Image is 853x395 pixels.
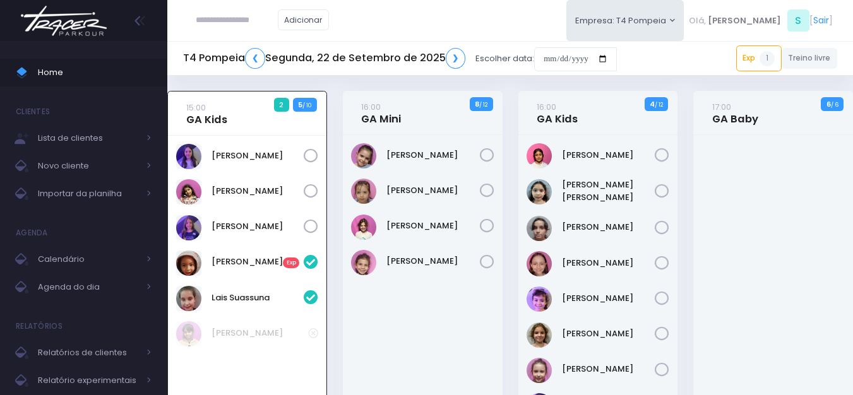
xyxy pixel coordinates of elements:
img: Olivia Tozi [351,250,376,275]
strong: 6 [826,99,831,109]
a: ❮ [245,48,265,69]
a: [PERSON_NAME] [386,255,480,268]
small: / 6 [831,101,838,109]
small: 16:00 [537,101,556,113]
img: Marina Xidis Cerqueira [527,251,552,276]
span: Olá, [689,15,706,27]
img: Luiza Braz [176,179,201,204]
a: Lais Suassuna [212,292,304,304]
img: LARA SHIMABUC [351,143,376,168]
span: Agenda do dia [38,279,139,295]
a: Adicionar [278,9,330,30]
a: [PERSON_NAME] [562,257,655,269]
h4: Clientes [16,99,50,124]
a: [PERSON_NAME] [386,149,480,162]
img: Luiza Lobello Demônaco [527,216,552,241]
div: Escolher data: [183,44,617,73]
img: Luisa Yen Muller [527,179,552,204]
h4: Agenda [16,220,48,245]
small: 16:00 [361,101,381,113]
span: Importar da planilha [38,186,139,202]
span: 2 [274,98,289,112]
a: [PERSON_NAME] [386,184,480,197]
a: Sair [813,14,829,27]
a: 16:00GA Kids [537,100,578,126]
a: [PERSON_NAME] [212,150,304,162]
img: Mariana Tamarindo de Souza [351,215,376,240]
img: Lia Widman [176,144,201,169]
a: [PERSON_NAME] [386,220,480,232]
span: S [787,9,809,32]
img: Rafaela Braga [527,322,552,348]
a: [PERSON_NAME]Exp [212,256,304,268]
a: 15:00GA Kids [186,101,227,126]
small: 17:00 [712,101,731,113]
strong: 4 [650,99,655,109]
img: Lais Suassuna [176,286,201,311]
span: 1 [760,51,775,66]
span: Relatório experimentais [38,372,139,389]
img: Clarice Lopes [176,321,201,346]
a: Treino livre [782,48,838,69]
a: [PERSON_NAME] [562,327,655,340]
img: Luísa Veludo Uchôa [351,179,376,204]
h5: T4 Pompeia Segunda, 22 de Setembro de 2025 [183,48,465,69]
a: [PERSON_NAME] [PERSON_NAME] [562,179,655,203]
a: ❯ [446,48,466,69]
a: Exp1 [736,45,782,71]
span: [PERSON_NAME] [708,15,781,27]
img: Rosa Widman [176,215,201,240]
small: / 10 [302,102,311,109]
div: [ ] [684,6,837,35]
span: Exp [283,257,299,269]
span: Calendário [38,251,139,268]
small: 15:00 [186,102,206,114]
img: Ana Kimi [176,251,201,276]
h4: Relatórios [16,314,63,339]
a: [PERSON_NAME] [212,220,304,233]
a: [PERSON_NAME] [562,221,655,233]
img: Rafaella Medeiros [527,358,552,383]
strong: 5 [298,100,302,110]
a: [PERSON_NAME] [562,149,655,162]
span: Home [38,64,152,81]
img: Clara Sigolo [527,143,552,168]
a: [PERSON_NAME] [212,327,308,339]
span: Relatórios de clientes [38,345,139,361]
img: Nina Loureiro Andrusyszyn [527,286,552,312]
a: [PERSON_NAME] [562,292,655,305]
a: 16:00GA Mini [361,100,401,126]
span: Novo cliente [38,158,139,174]
a: [PERSON_NAME] [562,363,655,375]
a: [PERSON_NAME] [212,185,304,197]
a: 17:00GA Baby [712,100,758,126]
strong: 8 [475,99,479,109]
span: Lista de clientes [38,130,139,146]
small: / 12 [479,101,487,109]
small: / 12 [655,101,663,109]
